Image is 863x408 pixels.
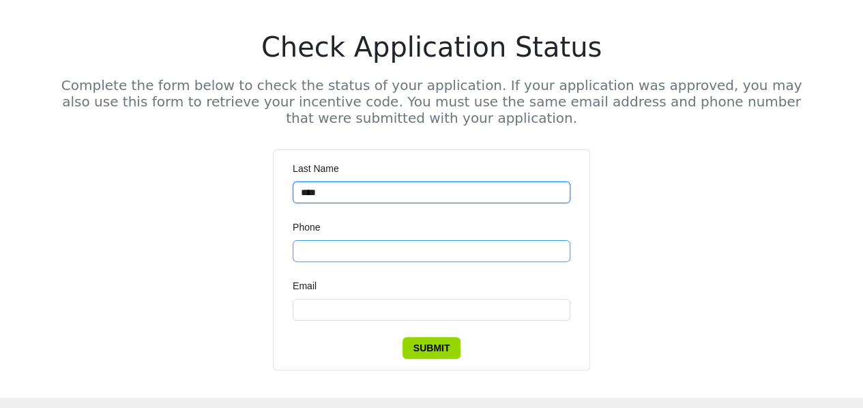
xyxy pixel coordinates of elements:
button: Submit [403,337,461,359]
label: Last Name [293,161,349,176]
input: Email [293,299,570,321]
label: Phone [293,220,330,235]
input: Last Name [293,181,570,203]
input: Phone [293,240,570,262]
h1: Check Application Status [59,31,804,63]
label: Email [293,278,326,293]
h5: Complete the form below to check the status of your application. If your application was approved... [59,77,804,126]
span: Submit [413,340,450,355]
